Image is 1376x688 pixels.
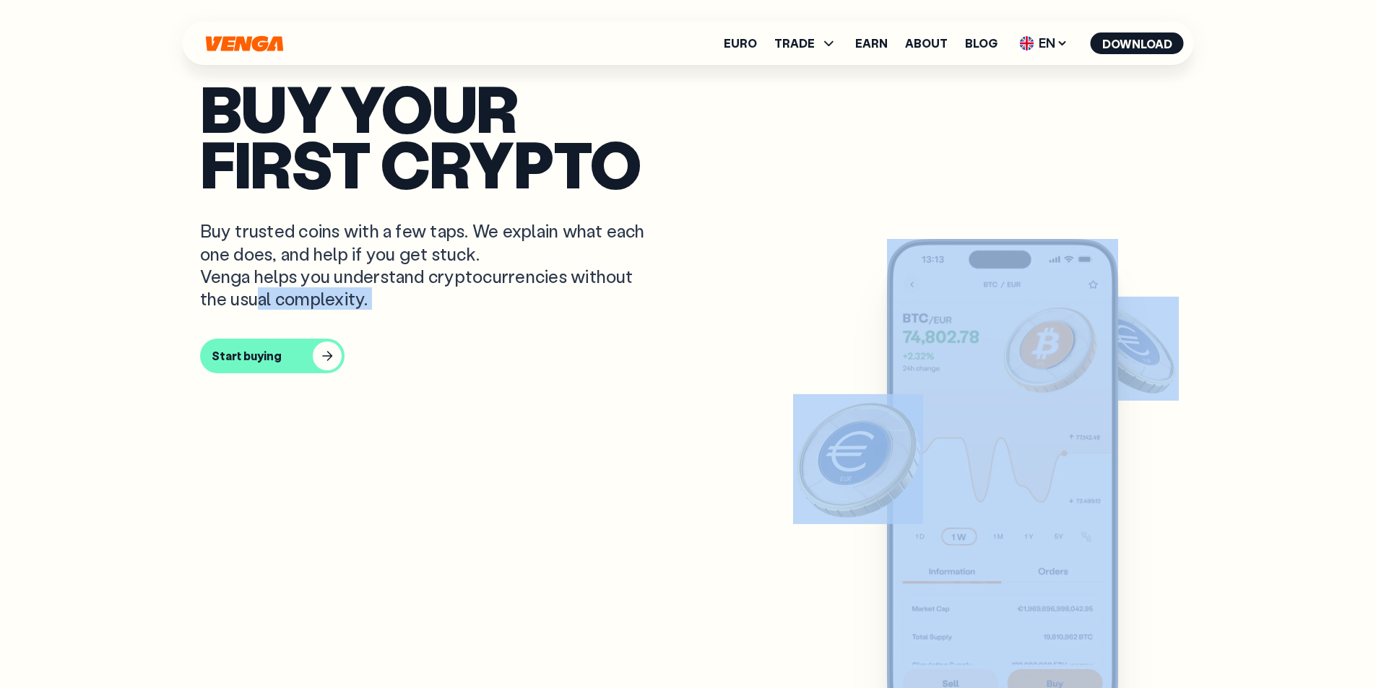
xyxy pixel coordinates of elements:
[1015,32,1073,55] span: EN
[200,339,345,373] button: Start buying
[1020,36,1034,51] img: flag-uk
[200,219,657,310] p: Buy trusted coins with a few taps. We explain what each one does, and help if you get stuck. Veng...
[965,38,998,49] a: Blog
[855,38,888,49] a: Earn
[793,394,923,524] img: EURO coin
[774,38,815,49] span: TRADE
[200,80,1177,191] p: Buy your first crypto
[1075,297,1179,401] img: EURO coin
[212,349,282,363] div: Start buying
[200,339,1177,373] a: Start buying
[905,38,948,49] a: About
[1091,32,1184,54] button: Download
[724,38,757,49] a: Euro
[774,35,838,52] span: TRADE
[204,35,285,52] svg: Home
